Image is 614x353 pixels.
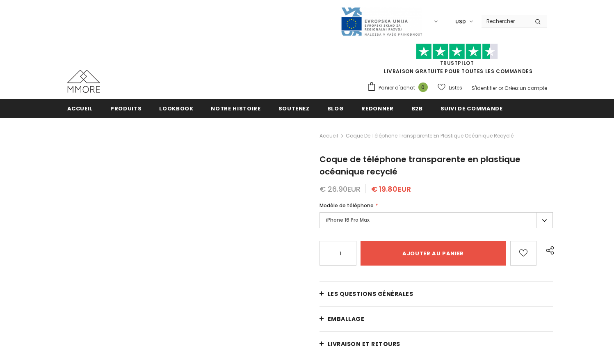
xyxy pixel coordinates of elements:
a: TrustPilot [440,60,474,66]
span: Coque de téléphone transparente en plastique océanique recyclé [346,131,514,141]
a: Accueil [320,131,338,141]
span: Les questions générales [328,290,413,298]
span: Redonner [361,105,393,112]
span: Modèle de téléphone [320,202,374,209]
a: Créez un compte [504,85,547,92]
a: Produits [110,99,142,117]
label: iPhone 16 Pro Max [320,212,553,228]
a: Suivi de commande [441,99,503,117]
span: EMBALLAGE [328,315,365,323]
span: € 26.90EUR [320,184,361,194]
span: Panier d'achat [379,84,415,92]
img: Cas MMORE [67,70,100,93]
a: B2B [411,99,423,117]
span: Notre histoire [211,105,260,112]
span: USD [455,18,466,26]
span: Accueil [67,105,93,112]
a: soutenez [278,99,310,117]
span: Listes [449,84,462,92]
span: € 19.80EUR [371,184,411,194]
span: or [498,85,503,92]
span: B2B [411,105,423,112]
span: Blog [327,105,344,112]
span: 0 [418,83,428,92]
a: Lookbook [159,99,193,117]
span: Produits [110,105,142,112]
a: Panier d'achat 0 [367,82,432,94]
span: soutenez [278,105,310,112]
span: Suivi de commande [441,105,503,112]
a: Notre histoire [211,99,260,117]
span: Coque de téléphone transparente en plastique océanique recyclé [320,154,520,177]
input: Search Site [482,15,529,27]
a: S'identifier [472,85,497,92]
a: Accueil [67,99,93,117]
span: Livraison et retours [328,340,400,348]
img: Faites confiance aux étoiles pilotes [416,44,498,60]
a: Blog [327,99,344,117]
input: Ajouter au panier [361,241,506,266]
a: EMBALLAGE [320,307,553,331]
span: Lookbook [159,105,193,112]
a: Listes [438,80,462,95]
a: Les questions générales [320,282,553,306]
a: Javni Razpis [340,18,422,25]
a: Redonner [361,99,393,117]
span: LIVRAISON GRATUITE POUR TOUTES LES COMMANDES [367,47,547,75]
img: Javni Razpis [340,7,422,37]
